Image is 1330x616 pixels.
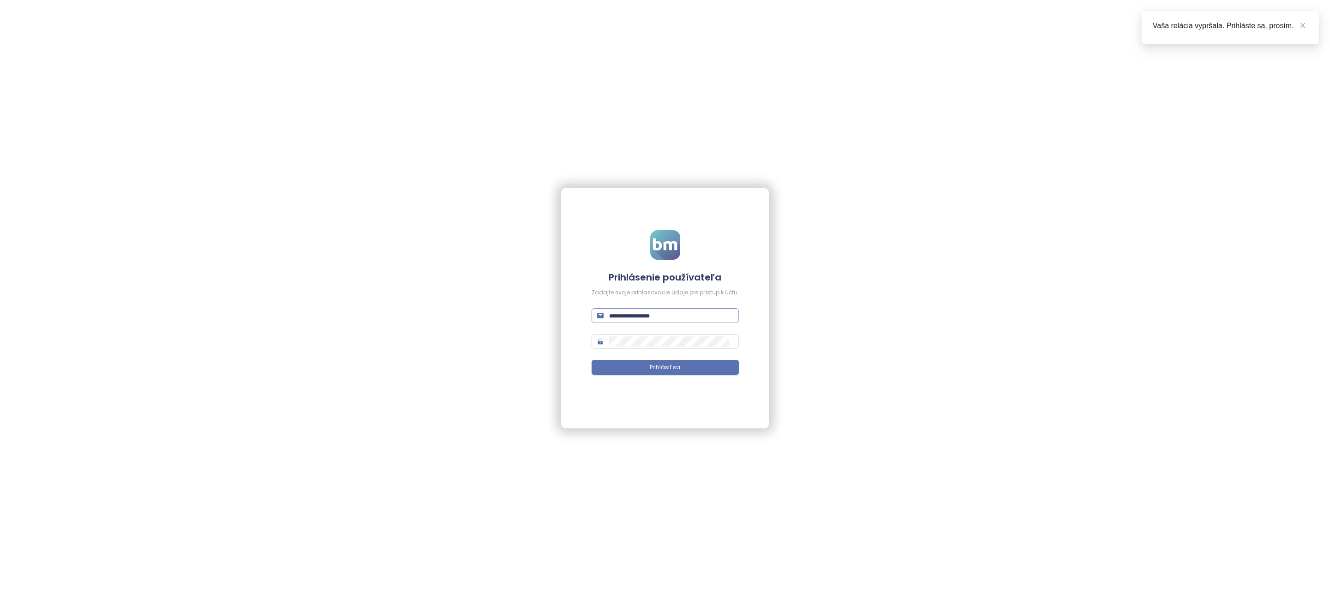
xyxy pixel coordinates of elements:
button: Prihlásiť sa [592,360,739,375]
span: Prihlásiť sa [650,363,680,372]
span: lock [597,338,604,345]
h4: Prihlásenie používateľa [592,271,739,284]
div: Vaša relácia vypršala. Prihláste sa, prosím. [1153,20,1308,31]
span: close [1300,22,1306,29]
img: logo [650,230,680,260]
div: Zadajte svoje prihlasovacie údaje pre prístup k účtu. [592,288,739,297]
span: mail [597,312,604,319]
